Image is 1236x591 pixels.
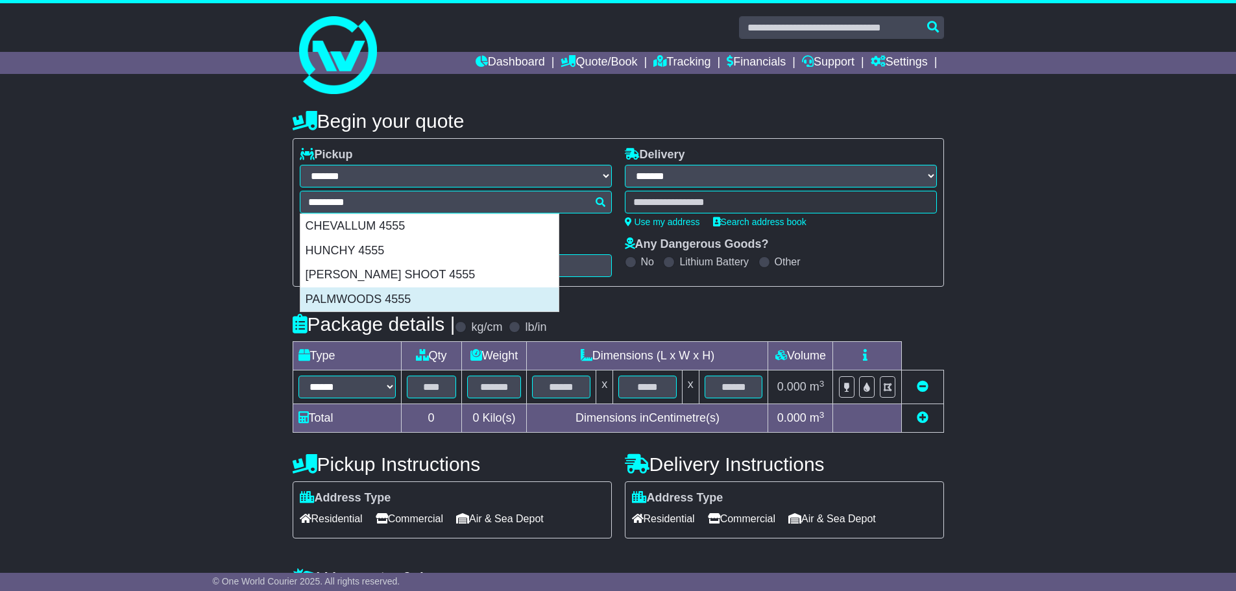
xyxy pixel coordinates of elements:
[713,217,806,227] a: Search address book
[917,411,928,424] a: Add new item
[653,52,710,74] a: Tracking
[819,410,825,420] sup: 3
[819,379,825,389] sup: 3
[300,239,559,263] div: HUNCHY 4555
[527,404,768,433] td: Dimensions in Centimetre(s)
[802,52,854,74] a: Support
[561,52,637,74] a: Quote/Book
[300,214,559,239] div: CHEVALLUM 4555
[293,404,401,433] td: Total
[472,411,479,424] span: 0
[596,370,613,404] td: x
[917,380,928,393] a: Remove this item
[300,287,559,312] div: PALMWOODS 4555
[625,217,700,227] a: Use my address
[525,320,546,335] label: lb/in
[456,509,544,529] span: Air & Sea Depot
[625,237,769,252] label: Any Dangerous Goods?
[810,380,825,393] span: m
[376,509,443,529] span: Commercial
[641,256,654,268] label: No
[810,411,825,424] span: m
[768,342,833,370] td: Volume
[775,256,801,268] label: Other
[300,148,353,162] label: Pickup
[300,491,391,505] label: Address Type
[293,453,612,475] h4: Pickup Instructions
[679,256,749,268] label: Lithium Battery
[293,110,944,132] h4: Begin your quote
[632,509,695,529] span: Residential
[708,509,775,529] span: Commercial
[871,52,928,74] a: Settings
[461,342,527,370] td: Weight
[471,320,502,335] label: kg/cm
[788,509,876,529] span: Air & Sea Depot
[293,568,944,589] h4: Warranty & Insurance
[401,342,461,370] td: Qty
[401,404,461,433] td: 0
[213,576,400,586] span: © One World Courier 2025. All rights reserved.
[527,342,768,370] td: Dimensions (L x W x H)
[682,370,699,404] td: x
[300,263,559,287] div: [PERSON_NAME] SHOOT 4555
[632,491,723,505] label: Address Type
[300,191,612,213] typeahead: Please provide city
[293,342,401,370] td: Type
[777,380,806,393] span: 0.000
[461,404,527,433] td: Kilo(s)
[777,411,806,424] span: 0.000
[293,313,455,335] h4: Package details |
[625,148,685,162] label: Delivery
[476,52,545,74] a: Dashboard
[727,52,786,74] a: Financials
[300,509,363,529] span: Residential
[625,453,944,475] h4: Delivery Instructions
